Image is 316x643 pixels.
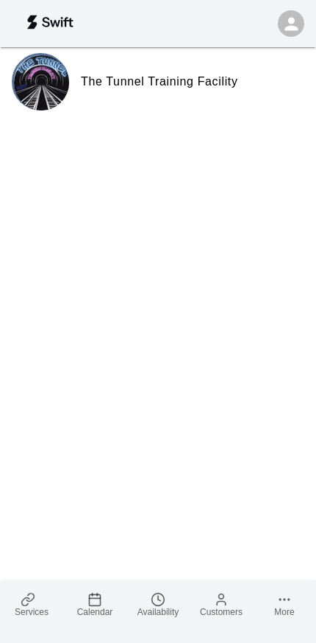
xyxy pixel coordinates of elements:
[14,55,69,110] img: The Tunnel Training Facility logo
[190,580,253,628] a: Customers
[81,72,238,91] h6: The Tunnel Training Facility
[15,607,49,617] span: Services
[274,607,294,617] span: More
[126,580,190,628] a: Availability
[77,607,113,617] span: Calendar
[253,580,316,628] a: More
[200,607,243,617] span: Customers
[137,607,179,617] span: Availability
[63,580,126,628] a: Calendar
